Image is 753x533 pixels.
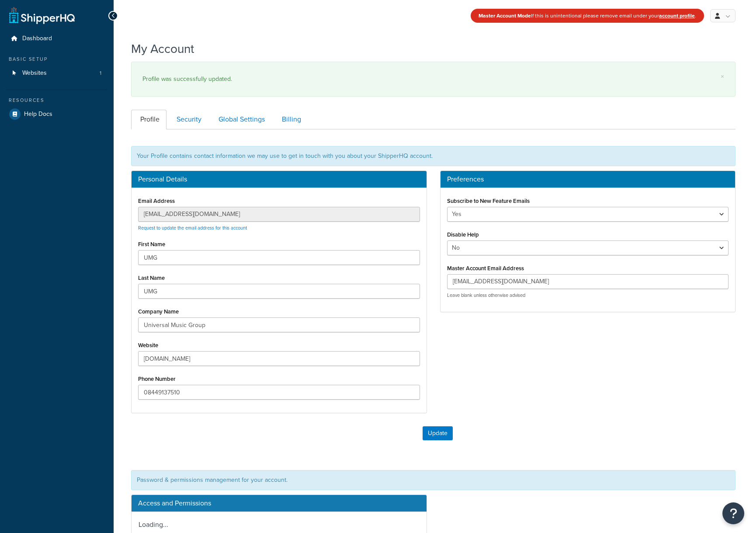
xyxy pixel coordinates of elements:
[24,111,52,118] span: Help Docs
[471,9,704,23] div: If this is unintentional please remove email under your .
[7,56,107,63] div: Basic Setup
[138,198,175,204] label: Email Address
[131,470,736,490] div: Password & permissions management for your account.
[9,7,75,24] a: ShipperHQ Home
[7,106,107,122] a: Help Docs
[138,376,176,382] label: Phone Number
[209,110,272,129] a: Global Settings
[447,198,530,204] label: Subscribe to New Feature Emails
[22,35,52,42] span: Dashboard
[138,342,158,348] label: Website
[447,175,729,183] h3: Preferences
[22,70,47,77] span: Websites
[132,495,427,512] h3: Access and Permissions
[138,308,179,315] label: Company Name
[273,110,308,129] a: Billing
[138,175,420,183] h3: Personal Details
[131,110,167,129] a: Profile
[479,12,531,20] strong: Master Account Mode
[659,12,695,20] a: account profile
[138,224,247,231] a: Request to update the email address for this account
[167,110,208,129] a: Security
[423,426,453,440] button: Update
[447,292,729,299] p: Leave blank unless otherwise advised
[138,241,165,247] label: First Name
[142,73,724,85] div: Profile was successfully updated.
[722,502,744,524] button: Open Resource Center
[7,31,107,47] a: Dashboard
[7,65,107,81] a: Websites 1
[7,65,107,81] li: Websites
[138,275,165,281] label: Last Name
[721,73,724,80] a: ×
[100,70,101,77] span: 1
[447,265,524,272] label: Master Account Email Address
[131,146,736,166] div: Your Profile contains contact information we may use to get in touch with you about your ShipperH...
[131,40,194,57] h1: My Account
[7,97,107,104] div: Resources
[447,231,479,238] label: Disable Help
